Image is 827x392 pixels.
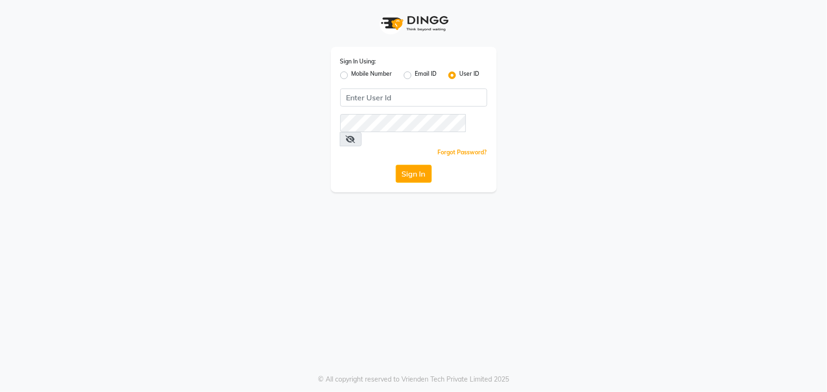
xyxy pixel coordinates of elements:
[340,57,376,66] label: Sign In Using:
[340,114,466,132] input: Username
[438,149,487,156] a: Forgot Password?
[352,70,392,81] label: Mobile Number
[340,89,487,107] input: Username
[415,70,437,81] label: Email ID
[460,70,480,81] label: User ID
[376,9,452,37] img: logo1.svg
[396,165,432,183] button: Sign In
